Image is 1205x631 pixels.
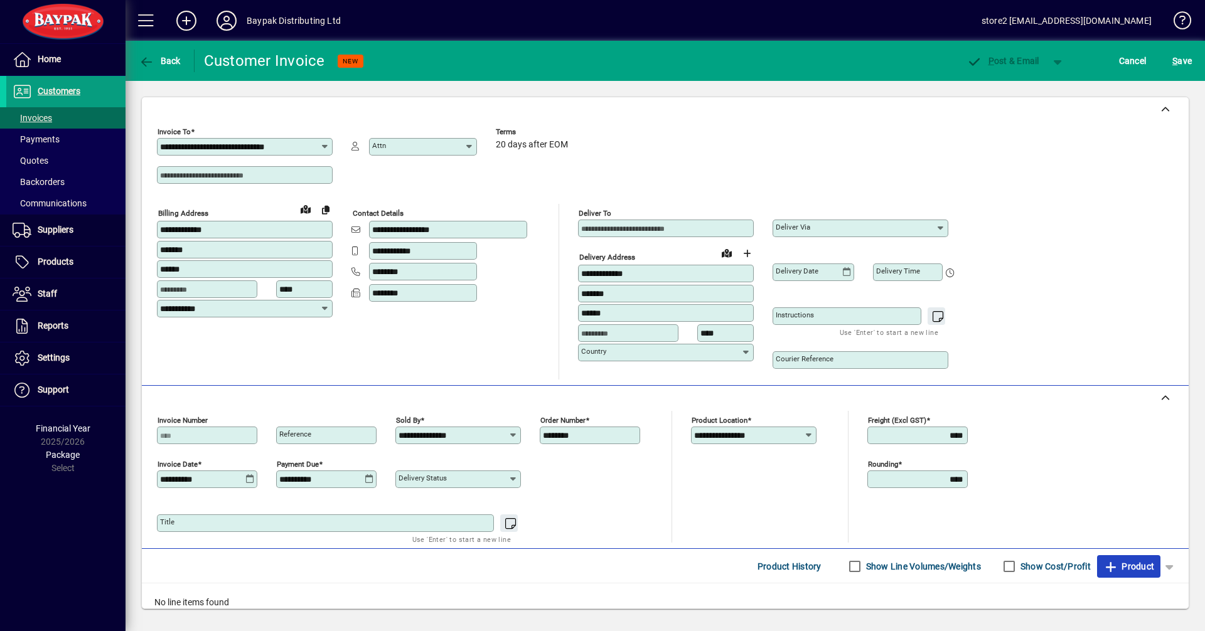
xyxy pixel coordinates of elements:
a: Knowledge Base [1164,3,1189,43]
a: Invoices [6,107,126,129]
mat-label: Freight (excl GST) [868,416,926,425]
app-page-header-button: Back [126,50,195,72]
span: 20 days after EOM [496,140,568,150]
mat-label: Reference [279,430,311,438]
span: Communications [13,198,87,208]
a: Products [6,247,126,278]
label: Show Cost/Profit [1018,560,1091,573]
span: Package [46,450,80,460]
mat-label: Delivery date [776,267,818,275]
mat-label: Deliver To [579,209,611,218]
button: Add [166,9,206,32]
button: Post & Email [960,50,1046,72]
span: P [988,56,994,66]
a: Support [6,374,126,406]
a: Reports [6,310,126,342]
span: Quotes [13,156,48,166]
mat-hint: Use 'Enter' to start a new line [840,325,938,339]
span: Suppliers [38,225,73,235]
a: Staff [6,278,126,310]
span: Backorders [13,177,65,187]
a: Backorders [6,171,126,193]
span: Invoices [13,113,52,123]
span: Home [38,54,61,64]
mat-label: Invoice number [158,416,208,425]
a: Communications [6,193,126,214]
span: Customers [38,86,80,96]
mat-label: Courier Reference [776,354,833,363]
div: store2 [EMAIL_ADDRESS][DOMAIN_NAME] [982,11,1152,31]
button: Profile [206,9,247,32]
span: Payments [13,134,60,144]
div: No line items found [142,583,1189,622]
span: Product History [758,556,822,576]
span: Reports [38,321,68,331]
a: View on map [296,199,316,219]
mat-label: Payment due [277,460,319,469]
mat-label: Instructions [776,310,814,319]
button: Choose address [737,243,757,263]
span: Terms [496,128,571,136]
mat-label: Deliver via [776,223,810,231]
a: Payments [6,129,126,150]
a: Settings [6,342,126,374]
button: Product History [752,555,827,578]
mat-label: Delivery time [876,267,920,275]
span: ave [1172,51,1192,71]
span: Financial Year [36,423,90,433]
button: Back [136,50,184,72]
span: ost & Email [967,56,1039,66]
mat-label: Order number [540,416,586,425]
span: Settings [38,353,70,363]
button: Cancel [1116,50,1150,72]
span: Staff [38,289,57,299]
span: Support [38,384,69,395]
span: Back [139,56,181,66]
div: Customer Invoice [204,51,325,71]
mat-label: Country [581,347,606,356]
button: Copy to Delivery address [316,199,336,220]
span: NEW [343,57,358,65]
label: Show Line Volumes/Weights [864,560,981,573]
span: Products [38,257,73,267]
mat-hint: Use 'Enter' to start a new line [412,532,511,546]
a: View on map [717,243,737,263]
span: S [1172,56,1177,66]
span: Cancel [1119,51,1147,71]
mat-label: Sold by [396,416,420,425]
button: Save [1169,50,1195,72]
a: Suppliers [6,215,126,246]
mat-label: Invoice date [158,460,198,469]
a: Quotes [6,150,126,171]
mat-label: Attn [372,141,386,150]
mat-label: Delivery status [399,474,447,482]
mat-label: Invoice To [158,127,191,136]
mat-label: Rounding [868,460,898,469]
mat-label: Title [160,517,174,526]
mat-label: Product location [692,416,747,425]
span: Product [1103,556,1154,576]
a: Home [6,44,126,75]
button: Product [1097,555,1160,578]
div: Baypak Distributing Ltd [247,11,341,31]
